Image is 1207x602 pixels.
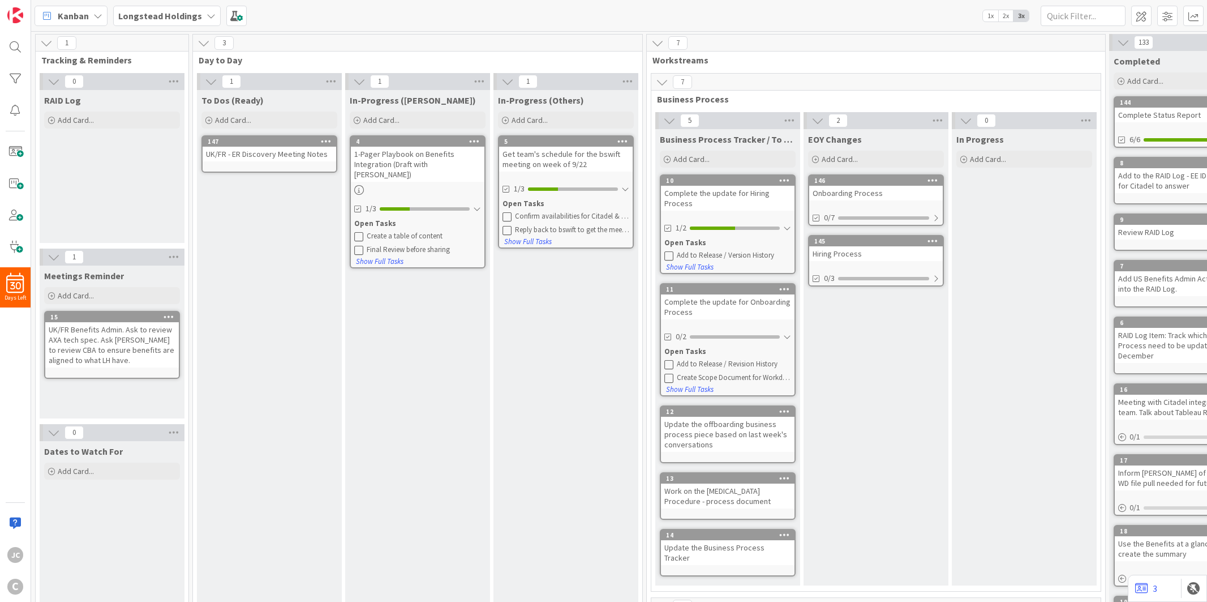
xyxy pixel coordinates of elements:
div: 145 [809,236,943,246]
div: 10 [661,176,794,186]
a: 145Hiring Process0/3 [808,235,944,287]
span: 6/6 [1129,134,1140,146]
div: 41-Pager Playbook on Benefits Integration (Draft with [PERSON_NAME]) [351,136,484,182]
span: Add Card... [1127,76,1163,86]
span: Dates to Watch For [44,446,123,457]
span: Add Card... [215,115,251,125]
span: Add Card... [363,115,400,125]
span: 0 [977,114,996,127]
div: Get team's schedule for the bswift meeting on week of 9/22 [499,147,633,172]
span: Add Card... [822,154,858,164]
span: 30 [10,282,21,290]
div: 146 [814,177,943,185]
div: 14 [666,531,794,539]
div: 146Onboarding Process [809,176,943,200]
div: 147 [208,138,336,146]
span: 0 / 1 [1129,431,1140,443]
span: 1 [518,75,538,88]
div: 147 [203,136,336,147]
div: Hiring Process [809,246,943,261]
div: 14Update the Business Process Tracker [661,530,794,565]
div: 4 [351,136,484,147]
input: Quick Filter... [1041,6,1126,26]
a: 41-Pager Playbook on Benefits Integration (Draft with [PERSON_NAME])1/3Open TasksCreate a table o... [350,135,486,268]
div: UK/FR Benefits Admin. Ask to review AXA tech spec. Ask [PERSON_NAME] to review CBA to ensure bene... [45,322,179,368]
img: Visit kanbanzone.com [7,7,23,23]
span: 0 / 1 [1129,573,1140,584]
div: 11 [666,285,794,293]
button: Show Full Tasks [665,261,714,274]
span: Add Card... [58,291,94,301]
button: Show Full Tasks [355,255,404,268]
div: 5 [504,138,633,146]
span: Business Process Tracker / To Dos [660,134,796,145]
div: Onboarding Process [809,186,943,200]
span: 133 [1134,36,1153,49]
a: 3 [1135,582,1157,595]
span: Add Card... [58,466,94,476]
div: 14 [661,530,794,540]
div: Complete the update for Onboarding Process [661,294,794,319]
a: 11Complete the update for Onboarding Process0/2Open TasksAdd to Release / Revision HistoryCreate ... [660,283,796,396]
div: C [7,579,23,595]
div: 15 [45,312,179,322]
div: 10Complete the update for Hiring Process [661,176,794,211]
div: Open Tasks [502,198,629,210]
div: 13Work on the [MEDICAL_DATA] Procedure - process document [661,473,794,509]
div: Confirm availabilities for Citadel & Longstead [515,212,629,221]
span: 1 [65,250,84,264]
div: Open Tasks [664,346,791,357]
span: EOY Changes [808,134,862,145]
div: UK/FR - ER Discovery Meeting Notes [203,147,336,161]
div: 145Hiring Process [809,236,943,261]
span: Add Card... [970,154,1006,164]
a: 14Update the Business Process Tracker [660,529,796,577]
span: Day to Day [199,54,628,66]
b: Longstead Holdings [118,10,202,22]
span: 3 [214,36,234,50]
div: Update the Business Process Tracker [661,540,794,565]
span: In Progress [956,134,1004,145]
a: 5Get team's schedule for the bswift meeting on week of 9/221/3Open TasksConfirm availabilities fo... [498,135,634,249]
a: 15UK/FR Benefits Admin. Ask to review AXA tech spec. Ask [PERSON_NAME] to review CBA to ensure be... [44,311,180,379]
div: 15UK/FR Benefits Admin. Ask to review AXA tech spec. Ask [PERSON_NAME] to review CBA to ensure be... [45,312,179,368]
span: 0 [65,426,84,439]
span: Business Process [657,93,1086,105]
div: Complete the update for Hiring Process [661,186,794,211]
span: 0/7 [824,212,835,224]
div: 12Update the offboarding business process piece based on last week's conversations [661,407,794,452]
span: Add Card... [58,115,94,125]
span: 1 [370,75,389,88]
span: 7 [668,36,688,50]
span: 5 [680,114,699,127]
span: 2 [828,114,848,127]
div: 145 [814,237,943,245]
span: 1/3 [366,203,376,215]
span: Meetings Reminder [44,270,124,281]
div: Update the offboarding business process piece based on last week's conversations [661,417,794,452]
span: 1/3 [514,183,525,195]
div: 4 [356,138,484,146]
div: Final Review before sharing [367,245,481,254]
div: JC [7,547,23,563]
div: Create Scope Document for Workday Administrator (FYI - tentative approval of hiring someone in ho... [677,373,791,382]
span: 0 / 1 [1129,502,1140,514]
div: 12 [661,407,794,417]
span: Add Card... [673,154,710,164]
div: 5Get team's schedule for the bswift meeting on week of 9/22 [499,136,633,172]
a: 147UK/FR - ER Discovery Meeting Notes [201,135,337,173]
div: Work on the [MEDICAL_DATA] Procedure - process document [661,484,794,509]
div: 11 [661,284,794,294]
div: Add to Release / Version History [677,251,791,260]
div: Create a table of content [367,232,481,241]
a: 146Onboarding Process0/7 [808,174,944,226]
div: 13 [661,473,794,484]
div: 15 [50,313,179,321]
div: 1-Pager Playbook on Benefits Integration (Draft with [PERSON_NAME]) [351,147,484,182]
div: 5 [499,136,633,147]
span: In-Progress (Others) [498,95,584,106]
div: 147UK/FR - ER Discovery Meeting Notes [203,136,336,161]
span: 1 [222,75,241,88]
div: 11Complete the update for Onboarding Process [661,284,794,319]
span: 2x [998,10,1013,22]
